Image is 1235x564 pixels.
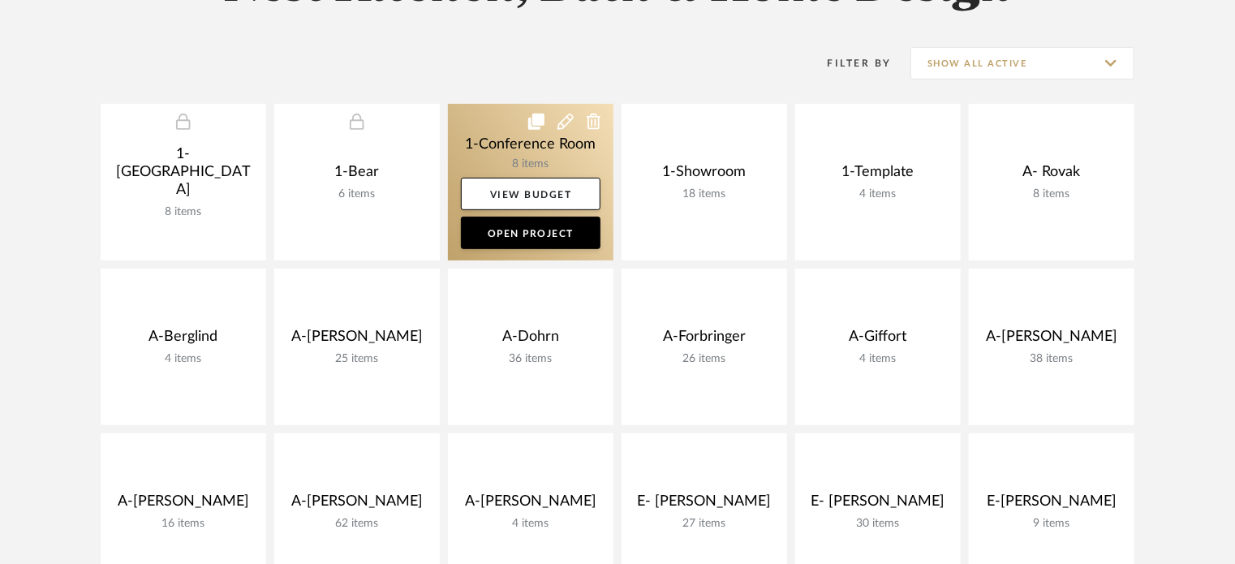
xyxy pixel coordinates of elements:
[982,163,1121,187] div: A- Rovak
[287,163,427,187] div: 1-Bear
[287,328,427,352] div: A-[PERSON_NAME]
[635,187,774,201] div: 18 items
[635,163,774,187] div: 1-Showroom
[807,55,892,71] div: Filter By
[808,352,948,366] div: 4 items
[635,517,774,531] div: 27 items
[982,517,1121,531] div: 9 items
[982,493,1121,517] div: E-[PERSON_NAME]
[461,493,600,517] div: A-[PERSON_NAME]
[287,517,427,531] div: 62 items
[808,517,948,531] div: 30 items
[461,352,600,366] div: 36 items
[114,517,253,531] div: 16 items
[808,328,948,352] div: A-Giffort
[982,328,1121,352] div: A-[PERSON_NAME]
[461,217,600,249] a: Open Project
[287,493,427,517] div: A-[PERSON_NAME]
[808,163,948,187] div: 1-Template
[287,352,427,366] div: 25 items
[114,205,253,219] div: 8 items
[808,187,948,201] div: 4 items
[114,328,253,352] div: A-Berglind
[635,493,774,517] div: E- [PERSON_NAME]
[635,352,774,366] div: 26 items
[461,517,600,531] div: 4 items
[808,493,948,517] div: E- [PERSON_NAME]
[461,178,600,210] a: View Budget
[982,187,1121,201] div: 8 items
[635,328,774,352] div: A-Forbringer
[114,493,253,517] div: A-[PERSON_NAME]
[982,352,1121,366] div: 38 items
[114,145,253,205] div: 1- [GEOGRAPHIC_DATA]
[461,328,600,352] div: A-Dohrn
[287,187,427,201] div: 6 items
[114,352,253,366] div: 4 items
